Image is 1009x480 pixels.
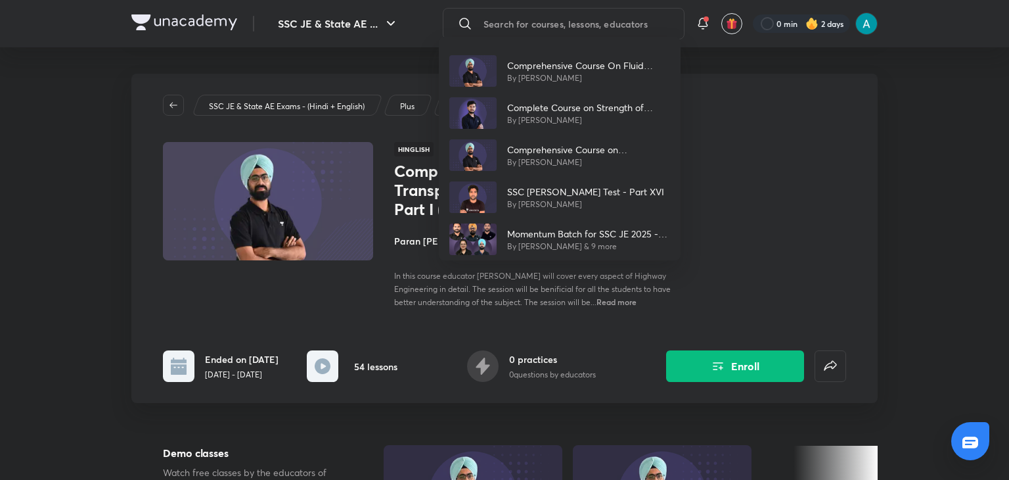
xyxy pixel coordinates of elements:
[507,156,670,168] p: By [PERSON_NAME]
[507,199,664,210] p: By [PERSON_NAME]
[439,218,681,260] a: AvatarMomentum Batch for SSC JE 2025 - CBT 1 + CBT 2 - CivilBy [PERSON_NAME] & 9 more
[449,97,497,129] img: Avatar
[507,101,670,114] p: Complete Course on Strength of Material - SSC JE & All State AE
[449,181,497,213] img: Avatar
[439,176,681,218] a: AvatarSSC [PERSON_NAME] Test - Part XVIBy [PERSON_NAME]
[439,92,681,134] a: AvatarComplete Course on Strength of Material - SSC JE & All State AEBy [PERSON_NAME]
[507,227,670,241] p: Momentum Batch for SSC JE 2025 - CBT 1 + CBT 2 - Civil
[439,50,681,92] a: AvatarComprehensive Course On Fluid MechanicsBy [PERSON_NAME]
[507,72,670,84] p: By [PERSON_NAME]
[449,55,497,87] img: Avatar
[439,134,681,176] a: AvatarComprehensive Course on Transportation Engineering Part I (Highway Engineering)By [PERSON_N...
[507,143,670,156] p: Comprehensive Course on Transportation Engineering Part I (Highway Engineering)
[507,114,670,126] p: By [PERSON_NAME]
[449,224,497,255] img: Avatar
[507,241,670,252] p: By [PERSON_NAME] & 9 more
[449,139,497,171] img: Avatar
[507,59,670,72] p: Comprehensive Course On Fluid Mechanics
[507,185,664,199] p: SSC [PERSON_NAME] Test - Part XVI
